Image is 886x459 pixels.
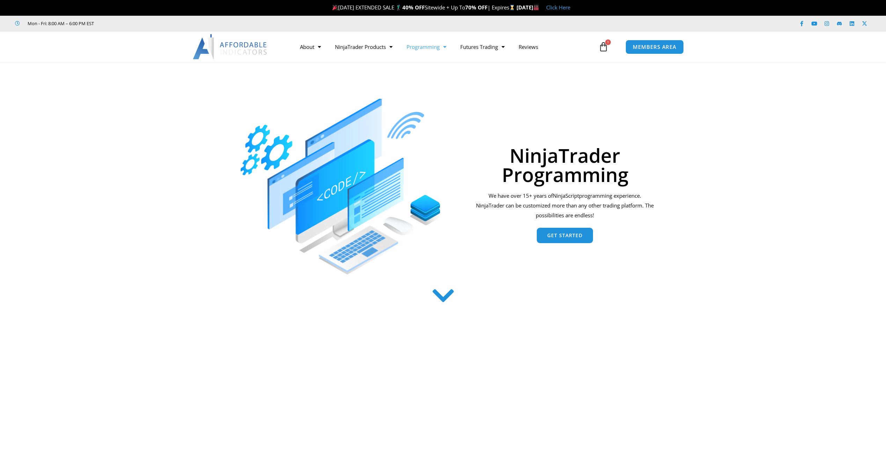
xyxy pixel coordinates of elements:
img: 🎉 [332,5,338,10]
a: Futures Trading [453,39,512,55]
iframe: Customer reviews powered by Trustpilot [104,20,208,27]
img: 🏭 [534,5,539,10]
span: programming experience. NinjaTrader can be customized more than any other trading platform. The p... [476,192,654,219]
a: About [293,39,328,55]
nav: Menu [293,39,597,55]
a: Click Here [546,4,570,11]
a: Reviews [512,39,545,55]
a: 1 [588,37,619,57]
div: We have over 15+ years of [474,191,656,220]
img: LogoAI | Affordable Indicators – NinjaTrader [193,34,268,59]
a: NinjaTrader Products [328,39,400,55]
a: Get Started [537,228,593,243]
img: ⌛ [510,5,515,10]
strong: [DATE] [517,4,539,11]
strong: 70% OFF [465,4,488,11]
span: Mon - Fri: 8:00 AM – 6:00 PM EST [26,19,94,28]
h1: NinjaTrader Programming [474,146,656,184]
a: Programming [400,39,453,55]
strong: 40% OFF [402,4,425,11]
span: [DATE] EXTENDED SALE 🏌️‍♂️ Sitewide + Up To | Expires [331,4,517,11]
span: MEMBERS AREA [633,44,676,50]
a: MEMBERS AREA [625,40,684,54]
span: NinjaScript [553,192,579,199]
span: Get Started [547,233,583,238]
span: 1 [605,39,611,45]
img: programming 1 | Affordable Indicators – NinjaTrader [241,99,443,275]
